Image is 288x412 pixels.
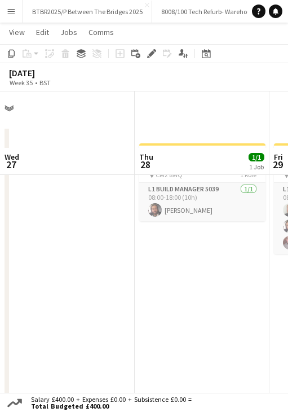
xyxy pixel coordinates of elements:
span: Comms [88,27,114,37]
button: 8008/100 Tech Refurb- Warehouse [152,1,267,23]
a: Comms [84,25,118,40]
a: Edit [32,25,54,40]
span: 28 [138,158,153,171]
span: Total Budgeted £400.00 [31,403,192,410]
app-card-role: L1 Build Manager 50391/108:00-18:00 (10h)[PERSON_NAME] [139,183,265,221]
span: Wed [5,152,19,162]
app-job-card: 08:00-18:00 (10h)1/1RADIO 2- BUILD CM2 8WQ1 RoleL1 Build Manager 50391/108:00-18:00 (10h)[PERSON_... [139,143,265,221]
span: Week 35 [7,78,35,87]
div: [DATE] [9,67,77,78]
div: 1 Job [249,163,264,171]
span: Fri [274,152,283,162]
span: 27 [3,158,19,171]
span: View [9,27,25,37]
a: Jobs [56,25,82,40]
a: View [5,25,29,40]
span: Edit [36,27,49,37]
span: Thu [139,152,153,162]
span: 29 [272,158,283,171]
button: BTBR2025/P Between The Bridges 2025 [23,1,152,23]
span: Jobs [60,27,77,37]
div: BST [39,78,51,87]
span: 1/1 [249,153,264,161]
div: Salary £400.00 + Expenses £0.00 + Subsistence £0.00 = [24,396,194,410]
